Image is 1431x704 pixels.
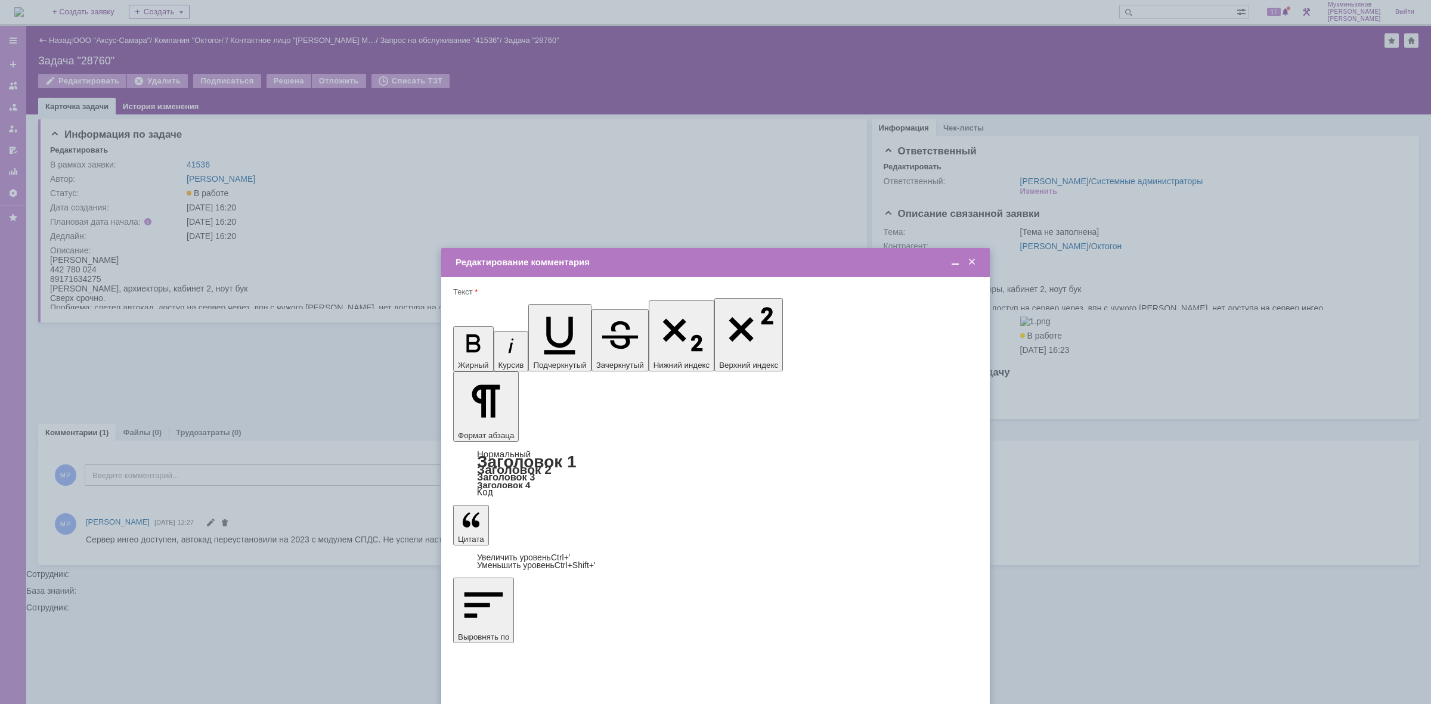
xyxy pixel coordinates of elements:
[591,309,649,371] button: Зачеркнутый
[453,578,514,643] button: Выровнять по
[477,472,535,482] a: Заголовок 3
[719,361,778,370] span: Верхний индекс
[458,361,489,370] span: Жирный
[649,300,715,371] button: Нижний индекс
[714,298,783,371] button: Верхний индекс
[528,304,591,371] button: Подчеркнутый
[477,553,571,562] a: Increase
[966,257,978,268] span: Закрыть
[453,371,519,442] button: Формат абзаца
[551,553,571,562] span: Ctrl+'
[458,535,484,544] span: Цитата
[456,257,978,268] div: Редактирование комментария
[477,480,530,490] a: Заголовок 4
[477,560,596,570] a: Decrease
[453,505,489,545] button: Цитата
[494,331,529,371] button: Курсив
[477,452,577,471] a: Заголовок 1
[453,450,978,497] div: Формат абзаца
[653,361,710,370] span: Нижний индекс
[453,326,494,371] button: Жирный
[477,487,493,498] a: Код
[596,361,644,370] span: Зачеркнутый
[555,560,596,570] span: Ctrl+Shift+'
[453,288,975,296] div: Текст
[949,257,961,268] span: Свернуть (Ctrl + M)
[498,361,524,370] span: Курсив
[458,632,509,641] span: Выровнять по
[477,463,552,476] a: Заголовок 2
[533,361,586,370] span: Подчеркнутый
[477,449,531,459] a: Нормальный
[5,5,174,52] div: Сервер ингео доступен, автокад переустановили на 2023 с модулем СПДС. Не успели настроить vpn, по...
[453,554,978,569] div: Цитата
[458,431,514,440] span: Формат абзаца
